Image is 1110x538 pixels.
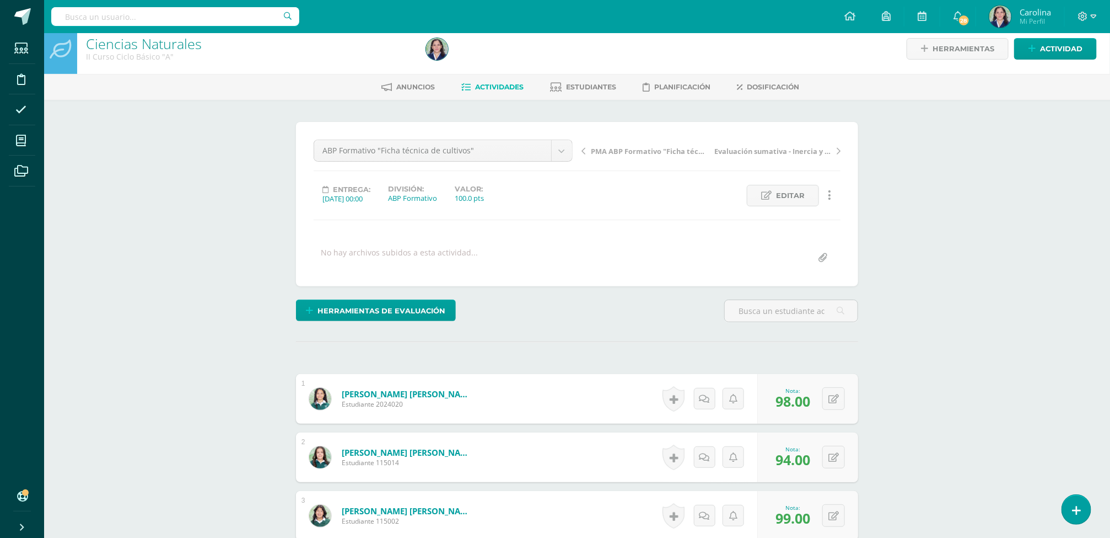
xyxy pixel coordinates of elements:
span: Entrega: [333,185,370,194]
a: Actividades [461,78,524,96]
img: 7533830a65007a9ba9768a73d7963f82.png [309,388,331,410]
span: Estudiante 115014 [342,458,474,467]
img: 0e4f86142828c9c674330d8c6b666712.png [426,38,448,60]
div: No hay archivos subidos a esta actividad... [321,247,478,269]
div: Nota: [775,504,810,512]
label: División: [388,185,437,193]
img: cd3ffb3125deefca479a540aa7144015.png [309,446,331,468]
h1: Ciencias Naturales [86,36,413,51]
a: Anuncios [381,78,435,96]
a: Herramientas [907,38,1009,60]
span: Herramientas de evaluación [318,301,446,321]
div: Nota: [775,387,810,395]
span: 99.00 [775,509,810,528]
div: [DATE] 00:00 [322,194,370,204]
a: Estudiantes [550,78,616,96]
span: Dosificación [747,83,799,91]
img: 0e4f86142828c9c674330d8c6b666712.png [989,6,1011,28]
div: ABP Formativo [388,193,437,203]
input: Busca un estudiante aquí... [725,300,858,322]
a: PMA ABP Formativo "Ficha técnica del cultivo" [581,145,711,156]
a: Herramientas de evaluación [296,300,456,321]
span: Estudiante 2024020 [342,399,474,409]
span: Carolina [1020,7,1051,18]
span: 94.00 [775,450,810,469]
span: Planificación [654,83,710,91]
span: 28 [958,14,970,26]
span: Herramientas [933,39,994,59]
a: [PERSON_NAME] [PERSON_NAME] [342,447,474,458]
a: Evaluación sumativa - Inercia y [PERSON_NAME]. [711,145,840,156]
a: Planificación [643,78,710,96]
div: II Curso Ciclo Básico 'A' [86,51,413,62]
span: Mi Perfil [1020,17,1051,26]
a: Dosificación [737,78,799,96]
span: Estudiantes [566,83,616,91]
span: Evaluación sumativa - Inercia y [PERSON_NAME]. [715,146,832,156]
span: Estudiante 115002 [342,516,474,526]
label: Valor: [455,185,484,193]
span: Actividades [475,83,524,91]
a: [PERSON_NAME] [PERSON_NAME] [342,388,474,399]
a: Ciencias Naturales [86,34,202,53]
span: Actividad [1040,39,1082,59]
img: 881e1af756ec811c0895067eb3863392.png [309,505,331,527]
span: PMA ABP Formativo "Ficha técnica del cultivo" [591,146,708,156]
span: ABP Formativo "Ficha técnica de cultivos" [322,140,543,161]
span: Anuncios [396,83,435,91]
span: Editar [776,185,805,206]
a: ABP Formativo "Ficha técnica de cultivos" [314,140,572,161]
span: 98.00 [775,392,810,411]
input: Busca un usuario... [51,7,299,26]
div: 100.0 pts [455,193,484,203]
a: Actividad [1014,38,1097,60]
div: Nota: [775,445,810,453]
a: [PERSON_NAME] [PERSON_NAME] [342,505,474,516]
